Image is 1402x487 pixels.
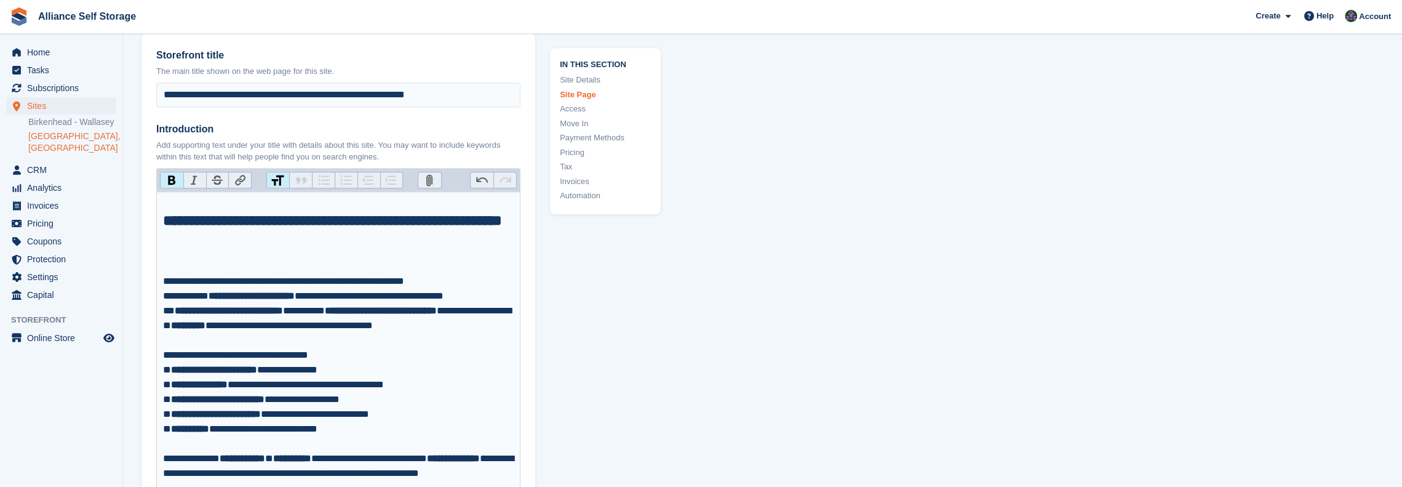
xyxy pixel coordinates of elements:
a: [GEOGRAPHIC_DATA], [GEOGRAPHIC_DATA] [28,131,116,154]
a: menu [6,97,116,115]
a: menu [6,44,116,61]
a: Birkenhead - Wallasey [28,116,116,128]
span: Coupons [27,233,101,250]
span: CRM [27,161,101,179]
button: Attach Files [418,172,441,188]
a: Access [560,103,651,116]
a: Alliance Self Storage [33,6,141,26]
a: Tax [560,161,651,174]
button: Decrease Level [357,172,380,188]
span: Online Store [27,329,101,347]
p: Add supporting text under your title with details about this site. You may want to include keywor... [156,139,520,163]
button: Bold [161,172,183,188]
a: menu [6,329,116,347]
a: menu [6,268,116,286]
button: Italic [183,172,206,188]
a: menu [6,179,116,196]
a: Site Details [560,74,651,87]
a: Site Page [560,89,651,101]
span: Invoices [27,197,101,214]
a: menu [6,79,116,97]
img: Romilly Norton [1345,10,1357,22]
span: Home [27,44,101,61]
a: Invoices [560,175,651,188]
a: Automation [560,190,651,203]
label: Storefront title [156,48,520,63]
span: Storefront [11,314,122,326]
span: Pricing [27,215,101,232]
a: menu [6,215,116,232]
button: Increase Level [380,172,403,188]
a: menu [6,161,116,179]
span: In this section [560,58,651,70]
button: Heading [267,172,290,188]
a: Pricing [560,147,651,159]
span: Create [1256,10,1280,22]
a: menu [6,197,116,214]
span: Analytics [27,179,101,196]
button: Bullets [312,172,335,188]
img: stora-icon-8386f47178a22dfd0bd8f6a31ec36ba5ce8667c1dd55bd0f319d3a0aa187defe.svg [10,7,28,26]
button: Link [228,172,251,188]
a: Preview store [102,331,116,345]
label: Introduction [156,122,520,137]
span: Tasks [27,62,101,79]
button: Numbers [335,172,357,188]
a: Move In [560,118,651,130]
span: Capital [27,286,101,304]
a: Payment Methods [560,132,651,145]
a: menu [6,62,116,79]
span: Subscriptions [27,79,101,97]
button: Quote [289,172,312,188]
button: Redo [493,172,516,188]
span: Protection [27,251,101,268]
span: Sites [27,97,101,115]
span: Help [1316,10,1334,22]
button: Strikethrough [206,172,229,188]
a: menu [6,233,116,250]
button: Undo [471,172,493,188]
a: menu [6,286,116,304]
span: Settings [27,268,101,286]
a: menu [6,251,116,268]
p: The main title shown on the web page for this site. [156,65,520,78]
span: Account [1359,10,1391,23]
